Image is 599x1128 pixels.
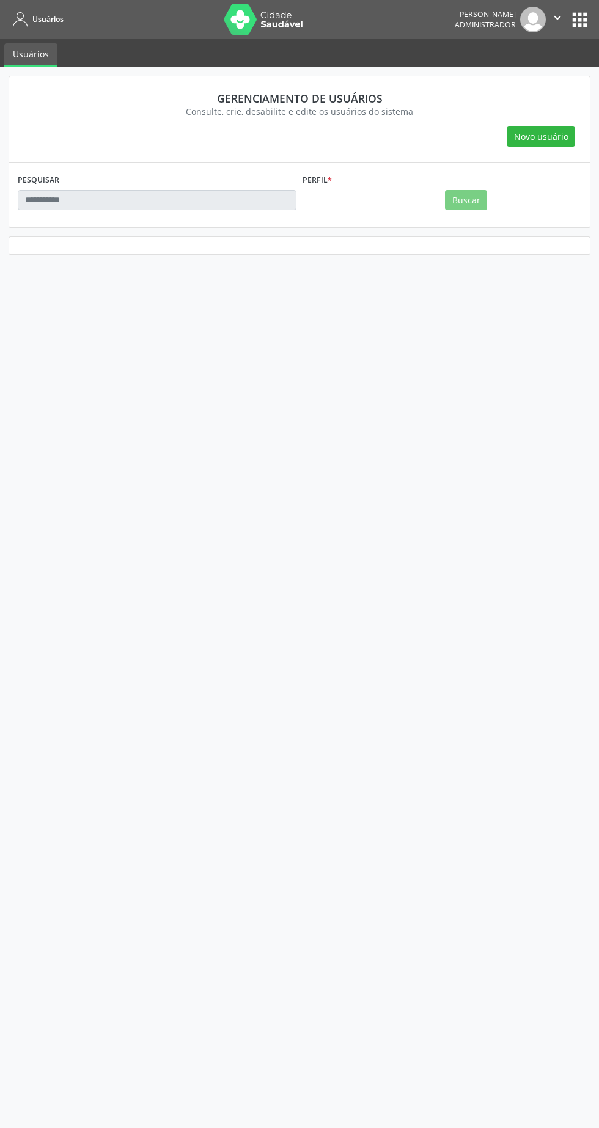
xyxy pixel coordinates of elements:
[455,20,516,30] span: Administrador
[507,126,575,147] button: Novo usuário
[32,14,64,24] span: Usuários
[445,190,487,211] button: Buscar
[569,9,590,31] button: apps
[18,171,59,190] label: PESQUISAR
[520,7,546,32] img: img
[303,171,332,190] label: Perfil
[26,92,573,105] div: Gerenciamento de usuários
[546,7,569,32] button: 
[9,9,64,29] a: Usuários
[514,130,568,143] span: Novo usuário
[551,11,564,24] i: 
[455,9,516,20] div: [PERSON_NAME]
[26,105,573,118] div: Consulte, crie, desabilite e edite os usuários do sistema
[4,43,57,67] a: Usuários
